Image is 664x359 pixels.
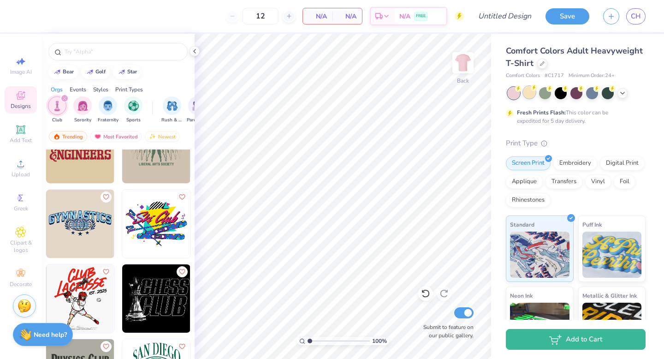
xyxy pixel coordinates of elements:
[510,220,534,229] span: Standard
[46,264,114,333] img: 3023e125-593b-4d8f-a1c9-331b5558aea2
[124,96,142,124] div: filter for Sports
[545,72,564,80] span: # C1717
[600,156,645,170] div: Digital Print
[582,291,637,300] span: Metallic & Glitter Ink
[118,69,125,75] img: trend_line.gif
[48,96,66,124] div: filter for Club
[545,8,589,24] button: Save
[12,171,30,178] span: Upload
[101,191,112,203] button: Like
[187,96,208,124] button: filter button
[454,54,472,72] img: Back
[63,69,74,74] div: bear
[93,85,108,94] div: Styles
[81,65,110,79] button: golf
[416,13,426,19] span: FREE
[11,102,31,110] span: Designs
[77,101,88,111] img: Sorority Image
[52,101,62,111] img: Club Image
[187,96,208,124] div: filter for Parent's Weekend
[46,190,114,258] img: d0f27345-be2d-4126-9122-8c947ca6de3f
[569,72,615,80] span: Minimum Order: 24 +
[115,85,143,94] div: Print Types
[510,291,533,300] span: Neon Ink
[48,65,78,79] button: bear
[149,133,156,140] img: Newest.gif
[161,96,183,124] button: filter button
[177,266,188,277] button: Like
[167,101,178,111] img: Rush & Bid Image
[510,303,569,349] img: Neon Ink
[192,101,203,111] img: Parent's Weekend Image
[124,96,142,124] button: filter button
[145,131,180,142] div: Newest
[553,156,597,170] div: Embroidery
[190,190,258,258] img: c7038345-6e30-4051-b9e0-122492434947
[457,77,469,85] div: Back
[506,156,551,170] div: Screen Print
[10,281,32,288] span: Decorate
[53,69,61,75] img: trend_line.gif
[114,190,182,258] img: 5bbee5a0-13bc-41ad-9d76-ebfde6f85e10
[506,175,543,189] div: Applique
[308,12,327,21] span: N/A
[418,323,474,340] label: Submit to feature on our public gallery.
[372,337,387,345] span: 100 %
[51,85,63,94] div: Orgs
[517,109,566,116] strong: Fresh Prints Flash:
[90,131,142,142] div: Most Favorited
[506,193,551,207] div: Rhinestones
[506,45,643,69] span: Comfort Colors Adult Heavyweight T-Shirt
[399,12,410,21] span: N/A
[582,232,642,278] img: Puff Ink
[161,96,183,124] div: filter for Rush & Bid
[582,303,642,349] img: Metallic & Glitter Ink
[98,117,119,124] span: Fraternity
[103,101,113,111] img: Fraternity Image
[177,341,188,352] button: Like
[114,264,182,333] img: cfedc2ad-769d-4a55-909c-d721843f94dd
[101,341,112,352] button: Like
[614,175,635,189] div: Foil
[126,117,141,124] span: Sports
[74,117,91,124] span: Sorority
[187,117,208,124] span: Parent's Weekend
[94,133,101,140] img: most_fav.gif
[70,85,86,94] div: Events
[243,8,279,24] input: – –
[338,12,356,21] span: N/A
[52,117,62,124] span: Club
[34,330,67,339] strong: Need help?
[98,96,119,124] div: filter for Fraternity
[122,264,190,333] img: 7053cdb7-d81f-44b8-8019-31c1971405f3
[10,137,32,144] span: Add Text
[98,96,119,124] button: filter button
[95,69,106,74] div: golf
[506,329,646,350] button: Add to Cart
[86,69,94,75] img: trend_line.gif
[5,239,37,254] span: Clipart & logos
[582,220,602,229] span: Puff Ink
[73,96,92,124] div: filter for Sorority
[506,72,540,80] span: Comfort Colors
[113,65,141,79] button: star
[14,205,28,212] span: Greek
[64,47,182,56] input: Try "Alpha"
[626,8,646,24] a: CH
[53,133,60,140] img: trending.gif
[127,69,137,74] div: star
[545,175,582,189] div: Transfers
[128,101,139,111] img: Sports Image
[10,68,32,76] span: Image AI
[122,190,190,258] img: 44041b9e-cc4c-42b1-9d78-ff87376972e1
[510,232,569,278] img: Standard
[506,138,646,149] div: Print Type
[48,96,66,124] button: filter button
[101,266,112,277] button: Like
[73,96,92,124] button: filter button
[631,11,641,22] span: CH
[471,7,539,25] input: Untitled Design
[517,108,630,125] div: This color can be expedited for 5 day delivery.
[190,264,258,333] img: c5c5eb32-d1c2-4aee-a934-148bda2c9d7d
[177,191,188,203] button: Like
